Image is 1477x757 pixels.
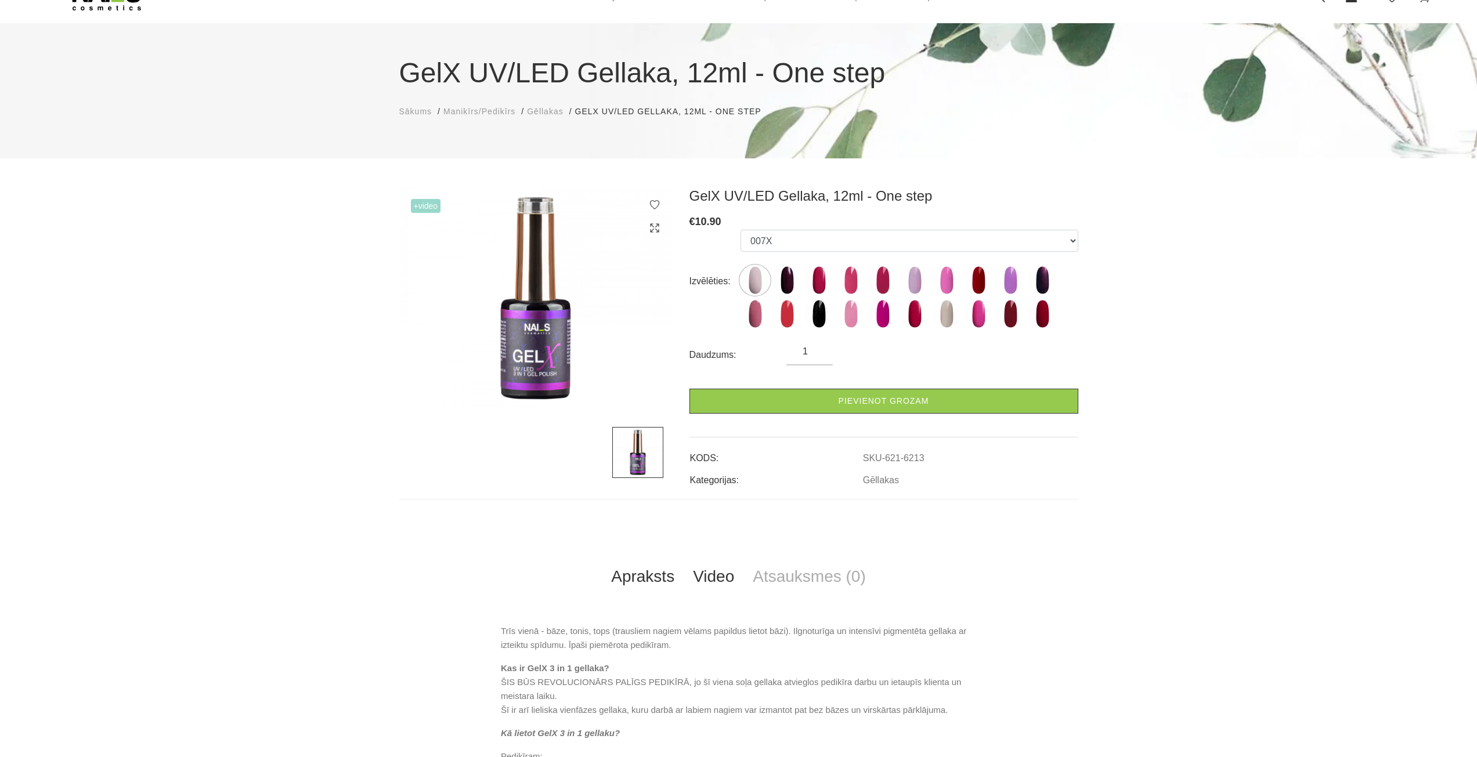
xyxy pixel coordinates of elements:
img: ... [900,299,929,328]
p: Trīs vienā - bāze, tonis, tops (trausliem nagiem vēlams papildus lietot bāzi). Ilgnoturīga un int... [501,624,976,652]
a: SKU-621-6213 [863,453,925,463]
img: ... [772,299,801,328]
span: +Video [411,199,441,213]
a: Gēllakas [527,106,563,118]
img: ... [836,266,865,295]
img: ... [612,427,663,478]
img: ... [900,266,929,295]
a: Manikīrs/Pedikīrs [443,106,515,118]
img: ... [772,266,801,295]
a: Pievienot grozam [689,389,1078,414]
img: ... [741,299,770,328]
span: Gēllakas [527,107,563,116]
a: Apraksts [602,557,684,596]
em: Kā lietot GelX 3 in 1 gellaku? [501,728,620,738]
div: Daudzums: [689,346,787,364]
a: Sākums [399,106,432,118]
img: ... [996,299,1025,328]
strong: Kas ir GelX 3 in 1 gellaka? [501,663,609,673]
img: ... [964,299,993,328]
img: ... [741,266,770,295]
div: Izvēlēties: [689,272,741,291]
img: ... [399,187,672,410]
h3: GelX UV/LED Gellaka, 12ml - One step [689,187,1078,205]
span: Sākums [399,107,432,116]
img: ... [836,299,865,328]
p: ŠIS BŪS REVOLUCIONĀRS PALĪGS PEDIKĪRĀ, jo šī viena soļa gellaka atvieglos pedikīra darbu un ietau... [501,661,976,717]
span: 10.90 [695,216,721,227]
td: KODS: [689,443,862,465]
img: ... [964,266,993,295]
span: Manikīrs/Pedikīrs [443,107,515,116]
img: ... [932,266,961,295]
li: GelX UV/LED Gellaka, 12ml - One step [575,106,773,118]
img: ... [804,299,833,328]
a: Gēllakas [863,475,899,486]
a: Video [684,557,743,596]
h1: GelX UV/LED Gellaka, 12ml - One step [399,52,1078,94]
img: ... [996,266,1025,295]
img: ... [932,299,961,328]
img: ... [804,266,833,295]
td: Kategorijas: [689,465,862,487]
img: ... [1028,299,1057,328]
img: ... [868,266,897,295]
img: ... [868,299,897,328]
span: € [689,216,695,227]
img: ... [1028,266,1057,295]
a: Atsauksmes (0) [743,557,875,596]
